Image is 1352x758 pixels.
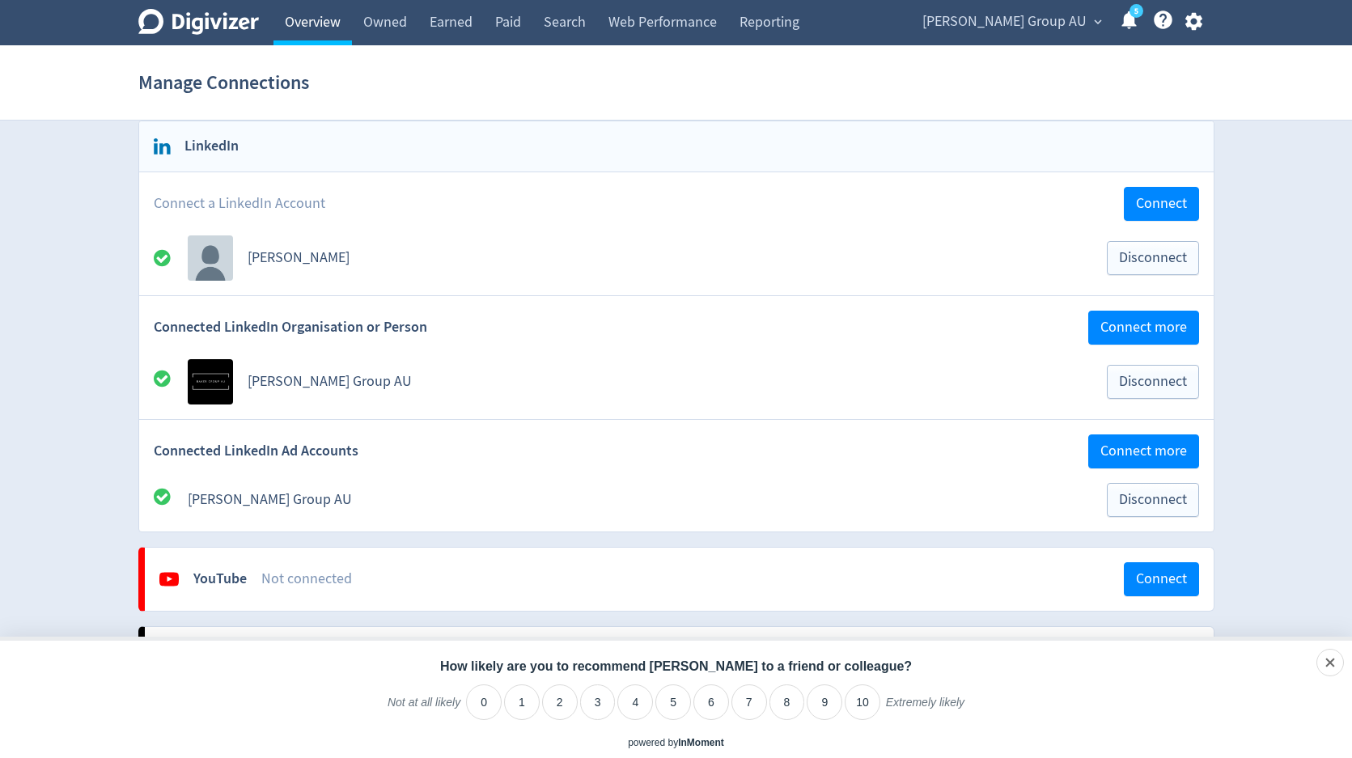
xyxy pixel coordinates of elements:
[466,684,502,720] li: 0
[145,548,1214,611] a: YouTubeNot connectedConnect
[845,684,880,720] li: 10
[154,369,188,394] div: All good
[1088,311,1199,345] button: Connect more
[188,235,233,281] img: account profile
[922,9,1087,35] span: [PERSON_NAME] Group AU
[678,737,724,748] a: InMoment
[138,57,309,108] h1: Manage Connections
[1119,251,1187,265] span: Disconnect
[1107,241,1199,275] button: Disconnect
[188,490,352,509] a: [PERSON_NAME] Group AU
[154,317,427,337] span: Connected LinkedIn Organisation or Person
[917,9,1106,35] button: [PERSON_NAME] Group AU
[248,248,350,267] a: [PERSON_NAME]
[1136,572,1187,586] span: Connect
[1091,15,1105,29] span: expand_more
[693,684,729,720] li: 6
[1107,365,1199,399] button: Disconnect
[1134,6,1138,17] text: 5
[542,684,578,720] li: 2
[655,684,691,720] li: 5
[1119,493,1187,507] span: Disconnect
[1124,562,1199,596] button: Connect
[1107,483,1199,517] button: Disconnect
[193,569,247,589] div: YouTube
[145,627,1214,690] a: TwitterNot connectedConnect
[1316,649,1344,676] div: Close survey
[1129,4,1143,18] a: 5
[628,736,724,750] div: powered by inmoment
[1088,434,1199,468] button: Connect more
[886,695,964,722] label: Extremely likely
[173,136,239,156] h2: LinkedIn
[1119,375,1187,389] span: Disconnect
[154,441,358,461] span: Connected LinkedIn Ad Accounts
[769,684,805,720] li: 8
[617,684,653,720] li: 4
[154,487,188,512] div: All good
[1100,320,1187,335] span: Connect more
[188,359,233,404] img: Avatar for Baker Group AU
[1136,197,1187,211] span: Connect
[580,684,616,720] li: 3
[504,684,540,720] li: 1
[807,684,842,720] li: 9
[1124,187,1199,221] button: Connect
[261,569,1124,589] div: Not connected
[248,372,412,391] a: [PERSON_NAME] Group AU
[1100,444,1187,459] span: Connect more
[154,193,325,214] span: Connect a LinkedIn Account
[388,695,460,722] label: Not at all likely
[731,684,767,720] li: 7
